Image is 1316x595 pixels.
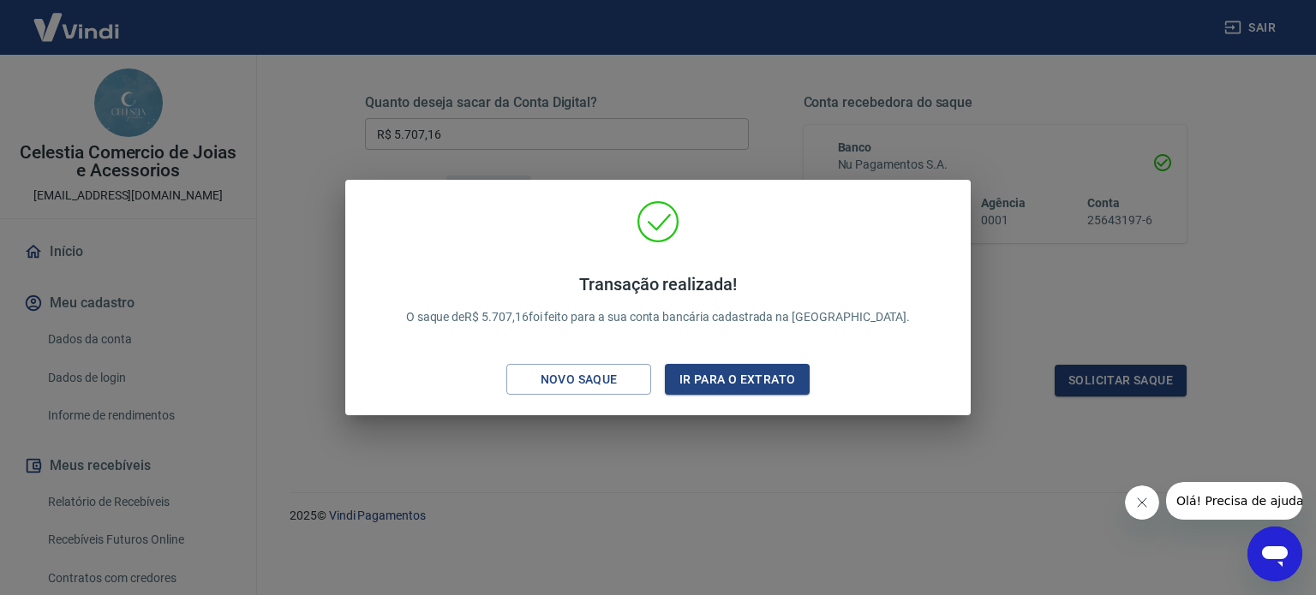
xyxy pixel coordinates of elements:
[1166,482,1302,520] iframe: Mensagem da empresa
[1125,485,1159,520] iframe: Fechar mensagem
[406,274,911,295] h4: Transação realizada!
[10,12,144,26] span: Olá! Precisa de ajuda?
[406,274,911,326] p: O saque de R$ 5.707,16 foi feito para a sua conta bancária cadastrada na [GEOGRAPHIC_DATA].
[665,364,810,396] button: Ir para o extrato
[1247,527,1302,581] iframe: Botão para abrir a janela de mensagens
[506,364,651,396] button: Novo saque
[520,369,638,390] div: Novo saque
